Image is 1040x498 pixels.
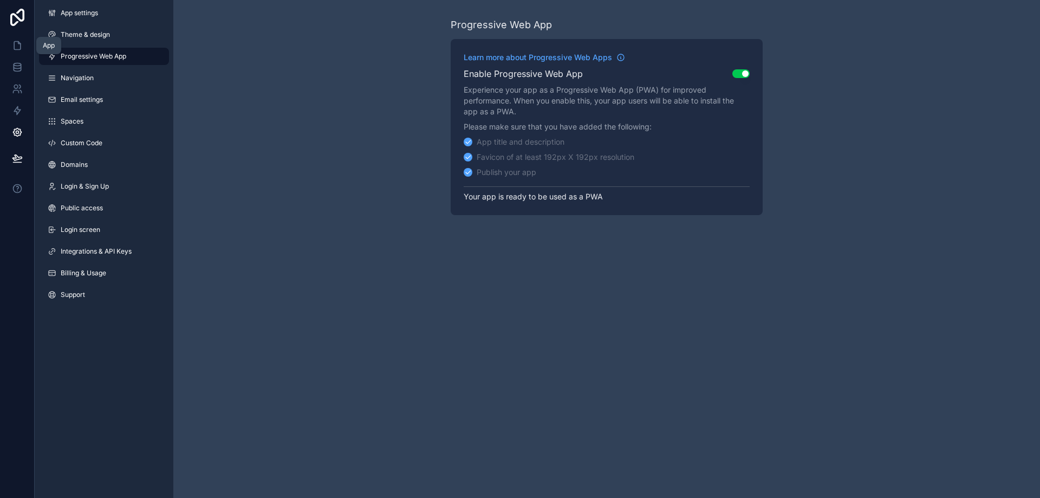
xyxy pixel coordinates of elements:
[61,52,126,61] span: Progressive Web App
[61,95,103,104] span: Email settings
[61,74,94,82] span: Navigation
[464,186,750,202] p: Your app is ready to be used as a PWA
[39,286,169,303] a: Support
[61,247,132,256] span: Integrations & API Keys
[464,67,583,80] h2: Enable Progressive Web App
[39,69,169,87] a: Navigation
[39,221,169,238] a: Login screen
[61,290,85,299] span: Support
[39,91,169,108] a: Email settings
[61,225,100,234] span: Login screen
[61,204,103,212] span: Public access
[464,52,612,63] span: Learn more about Progressive Web Apps
[39,264,169,282] a: Billing & Usage
[464,52,625,63] a: Learn more about Progressive Web Apps
[477,137,564,147] div: App title and description
[39,48,169,65] a: Progressive Web App
[61,160,88,169] span: Domains
[464,85,750,117] p: Experience your app as a Progressive Web App (PWA) for improved performance. When you enable this...
[61,9,98,17] span: App settings
[61,182,109,191] span: Login & Sign Up
[39,156,169,173] a: Domains
[61,269,106,277] span: Billing & Usage
[39,243,169,260] a: Integrations & API Keys
[61,30,110,39] span: Theme & design
[39,134,169,152] a: Custom Code
[39,199,169,217] a: Public access
[464,121,750,132] p: Please make sure that you have added the following:
[477,152,634,163] div: Favicon of at least 192px X 192px resolution
[451,17,552,33] div: Progressive Web App
[39,178,169,195] a: Login & Sign Up
[477,167,536,178] div: Publish your app
[61,139,102,147] span: Custom Code
[39,4,169,22] a: App settings
[43,41,55,50] div: App
[61,117,83,126] span: Spaces
[39,26,169,43] a: Theme & design
[39,113,169,130] a: Spaces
